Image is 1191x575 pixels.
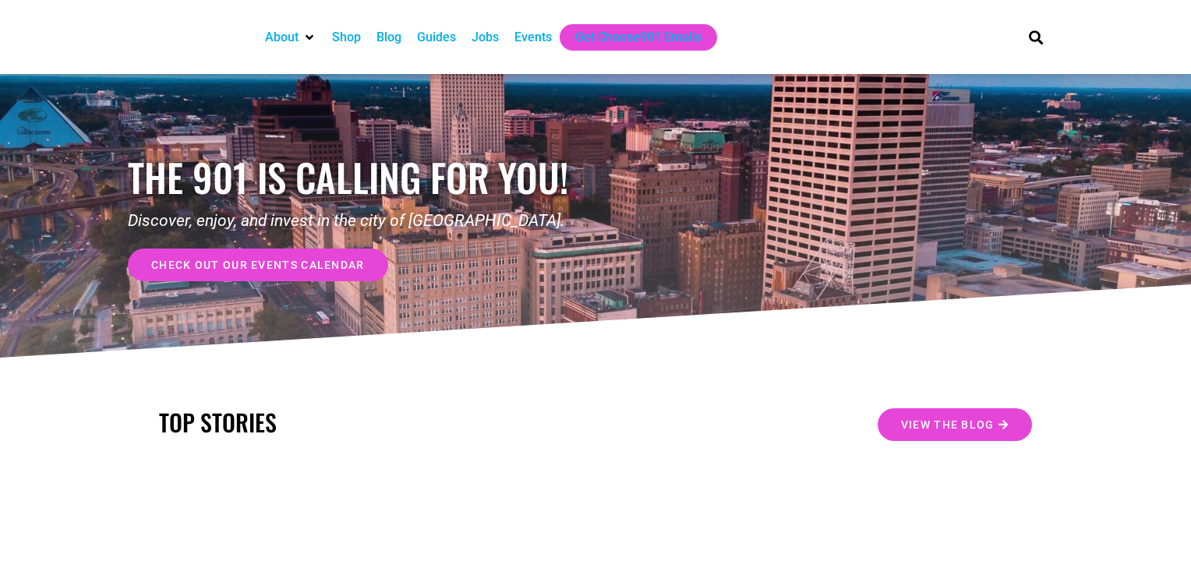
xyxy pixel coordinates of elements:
span: View the Blog [901,419,995,430]
a: Blog [376,28,401,47]
nav: Main nav [257,24,1002,51]
a: Events [514,28,552,47]
a: View the Blog [878,408,1032,441]
div: About [257,24,324,51]
a: Guides [417,28,456,47]
a: Get Choose901 Emails [575,28,702,47]
a: About [265,28,299,47]
a: Jobs [472,28,499,47]
div: Search [1023,24,1049,50]
a: check out our events calendar [128,249,388,281]
h2: TOP STORIES [159,408,588,436]
span: check out our events calendar [151,259,365,270]
h1: the 901 is calling for you! [128,154,595,200]
p: Discover, enjoy, and invest in the city of [GEOGRAPHIC_DATA]. [128,209,595,234]
a: Shop [332,28,361,47]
